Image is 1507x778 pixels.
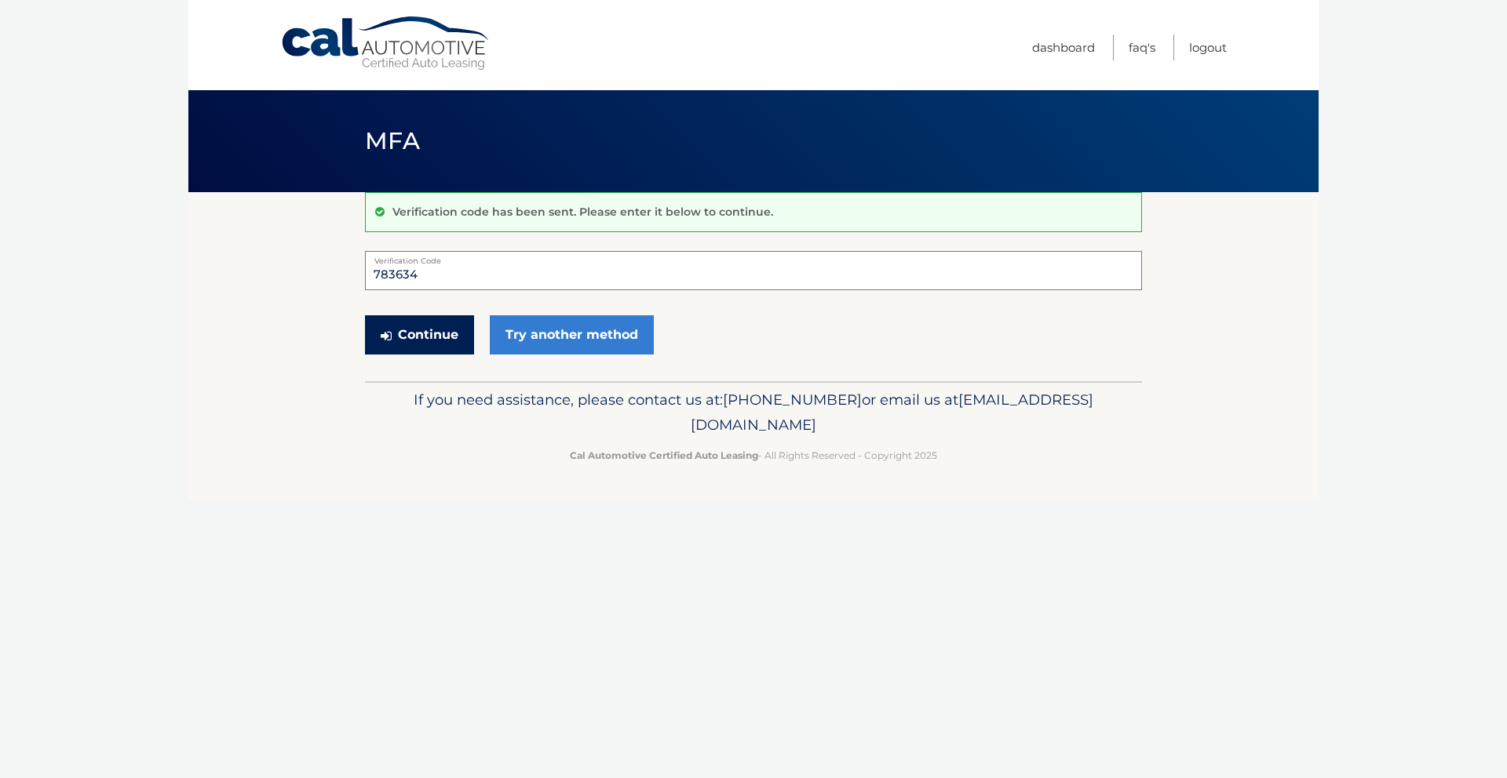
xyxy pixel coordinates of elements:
span: [PHONE_NUMBER] [723,391,862,409]
span: MFA [365,126,420,155]
p: - All Rights Reserved - Copyright 2025 [375,447,1132,464]
label: Verification Code [365,251,1142,264]
a: FAQ's [1129,35,1155,60]
button: Continue [365,315,474,354]
a: Logout [1189,35,1227,60]
p: If you need assistance, please contact us at: or email us at [375,387,1132,438]
strong: Cal Automotive Certified Auto Leasing [570,449,758,461]
span: [EMAIL_ADDRESS][DOMAIN_NAME] [691,391,1093,434]
p: Verification code has been sent. Please enter it below to continue. [392,205,773,219]
a: Dashboard [1032,35,1095,60]
a: Cal Automotive [280,16,492,71]
a: Try another method [490,315,654,354]
input: Verification Code [365,251,1142,290]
